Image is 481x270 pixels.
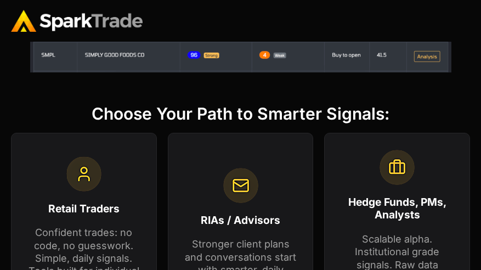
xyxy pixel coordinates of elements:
[11,105,470,122] h3: Choose Your Path to Smarter Signals:
[201,213,280,227] span: RIAs / Advisors
[348,195,446,221] span: Hedge Funds, PMs, Analysts
[48,202,120,215] span: Retail Traders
